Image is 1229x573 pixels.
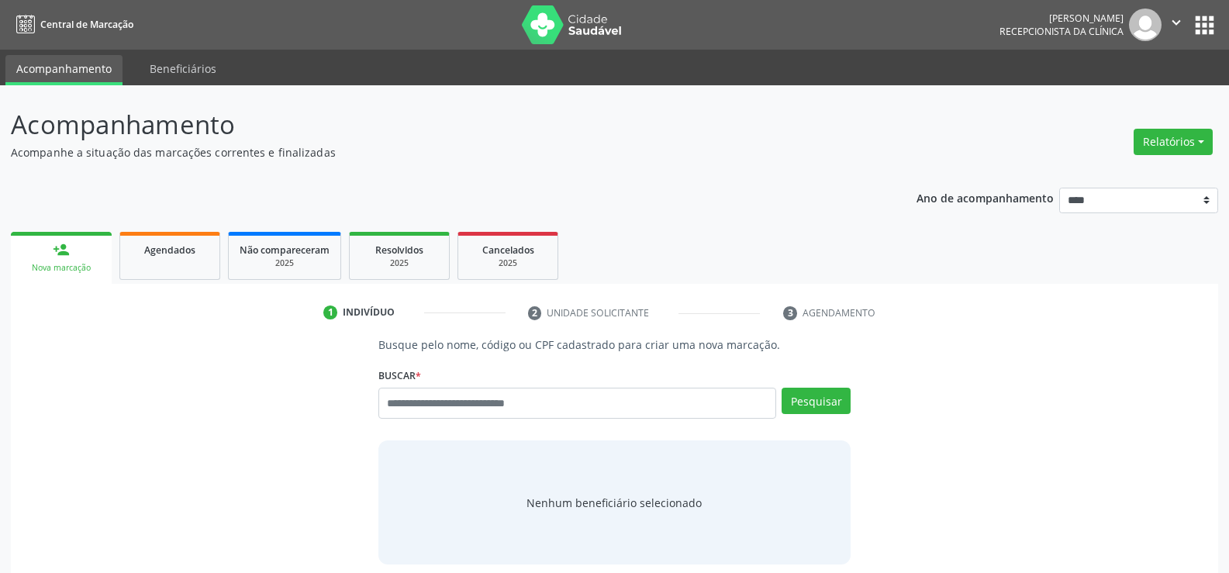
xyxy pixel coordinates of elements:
[375,243,423,257] span: Resolvidos
[11,12,133,37] a: Central de Marcação
[1129,9,1162,41] img: img
[1168,14,1185,31] i: 
[22,262,101,274] div: Nova marcação
[139,55,227,82] a: Beneficiários
[782,388,851,414] button: Pesquisar
[343,305,395,319] div: Indivíduo
[53,241,70,258] div: person_add
[469,257,547,269] div: 2025
[1191,12,1218,39] button: apps
[5,55,123,85] a: Acompanhamento
[11,144,856,161] p: Acompanhe a situação das marcações correntes e finalizadas
[482,243,534,257] span: Cancelados
[323,305,337,319] div: 1
[1162,9,1191,41] button: 
[144,243,195,257] span: Agendados
[240,257,330,269] div: 2025
[11,105,856,144] p: Acompanhamento
[240,243,330,257] span: Não compareceram
[917,188,1054,207] p: Ano de acompanhamento
[999,25,1124,38] span: Recepcionista da clínica
[40,18,133,31] span: Central de Marcação
[361,257,438,269] div: 2025
[526,495,702,511] span: Nenhum beneficiário selecionado
[999,12,1124,25] div: [PERSON_NAME]
[378,364,421,388] label: Buscar
[1134,129,1213,155] button: Relatórios
[378,337,851,353] p: Busque pelo nome, código ou CPF cadastrado para criar uma nova marcação.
